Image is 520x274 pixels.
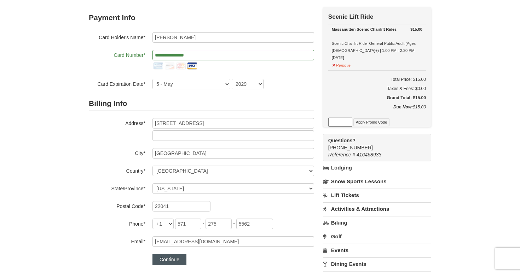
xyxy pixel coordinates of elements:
[323,216,431,229] a: Biking
[89,201,145,210] label: Postal Code*
[353,118,389,126] button: Apply Promo Code
[152,201,210,212] input: Postal Code
[323,257,431,270] a: Dining Events
[89,11,314,25] h2: Payment Info
[89,32,145,41] label: Card Holder's Name*
[323,244,431,257] a: Events
[332,26,422,33] div: Massanutten Scenic Chairlift Rides
[206,219,232,229] input: xxx
[89,96,314,111] h2: Billing Info
[328,103,426,118] div: $15.00
[328,76,426,83] h6: Total Price: $15.00
[89,219,145,227] label: Phone*
[175,60,186,72] img: mastercard.png
[152,236,314,247] input: Email
[328,85,426,92] div: Taxes & Fees: $0.00
[175,219,201,229] input: xxx
[89,50,145,59] label: Card Number*
[89,236,145,245] label: Email*
[357,152,381,157] span: 416468933
[89,79,145,88] label: Card Expiration Date*
[328,94,426,101] h5: Grand Total: $15.00
[328,138,356,143] strong: Questions?
[323,175,431,188] a: Snow Sports Lessons
[236,219,273,229] input: xxxx
[89,183,145,192] label: State/Province*
[328,152,355,157] span: Reference #
[410,26,422,33] strong: $15.00
[328,137,418,150] span: [PHONE_NUMBER]
[332,26,422,61] div: Scenic Chairlift Ride- General Public Adult (Ages [DEMOGRAPHIC_DATA]+) | 1:00 PM - 2:30 PM [DATE]
[323,202,431,215] a: Activities & Attractions
[152,32,314,43] input: Card Holder Name
[152,254,186,265] button: Continue
[89,148,145,157] label: City*
[393,105,413,109] strong: Due Now:
[89,166,145,174] label: Country*
[328,13,374,20] strong: Scenic Lift Ride
[152,118,314,129] input: Billing Info
[152,60,164,72] img: amex.png
[203,221,204,226] span: -
[332,60,351,69] button: Remove
[89,118,145,127] label: Address*
[164,60,175,72] img: discover.png
[186,60,198,72] img: visa.png
[323,189,431,202] a: Lift Tickets
[233,221,235,226] span: -
[152,148,314,159] input: City
[323,161,431,174] a: Lodging
[323,230,431,243] a: Golf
